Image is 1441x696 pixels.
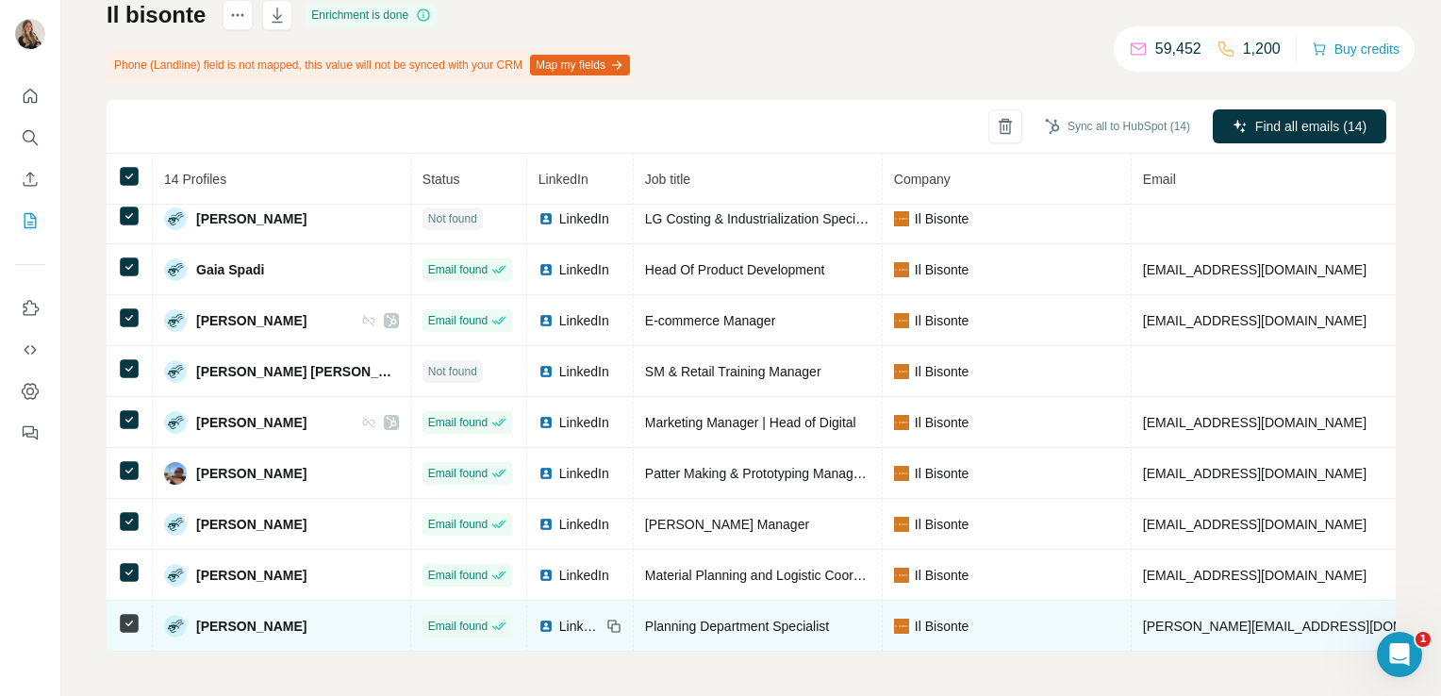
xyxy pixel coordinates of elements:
img: company-logo [894,517,909,532]
button: Sync all to HubSpot (14) [1032,112,1203,141]
span: Status [422,172,460,187]
img: company-logo [894,415,909,430]
span: Il Bisonte [915,362,969,381]
span: LinkedIn [538,172,588,187]
span: Patter Making & Prototyping Manager LLG-SLG (Responsabile modelleria e Prototipia LLG-SLG [645,466,1207,481]
img: Avatar [15,19,45,49]
img: LinkedIn logo [538,466,554,481]
span: Il Bisonte [915,209,969,228]
div: Enrichment is done [306,4,437,26]
span: [PERSON_NAME] [196,464,306,483]
span: [EMAIL_ADDRESS][DOMAIN_NAME] [1143,415,1366,430]
img: company-logo [894,619,909,634]
span: Find all emails (14) [1255,117,1366,136]
span: Email found [428,618,488,635]
span: LG Costing & Industrialization Specialist [645,211,879,226]
span: Email [1143,172,1176,187]
span: LinkedIn [559,413,609,432]
img: LinkedIn logo [538,364,554,379]
span: LinkedIn [559,566,609,585]
span: 14 Profiles [164,172,226,187]
img: LinkedIn logo [538,313,554,328]
button: Dashboard [15,374,45,408]
span: [PERSON_NAME] [196,566,306,585]
button: Enrich CSV [15,162,45,196]
img: Avatar [164,258,187,281]
span: Company [894,172,951,187]
span: Email found [428,516,488,533]
span: Il Bisonte [915,311,969,330]
img: Avatar [164,462,187,485]
img: LinkedIn logo [538,619,554,634]
span: Il Bisonte [915,413,969,432]
span: Email found [428,414,488,431]
img: LinkedIn logo [538,517,554,532]
span: [EMAIL_ADDRESS][DOMAIN_NAME] [1143,517,1366,532]
img: Avatar [164,615,187,638]
img: company-logo [894,364,909,379]
span: [EMAIL_ADDRESS][DOMAIN_NAME] [1143,313,1366,328]
span: [EMAIL_ADDRESS][DOMAIN_NAME] [1143,262,1366,277]
span: SM & Retail Training Manager [645,364,821,379]
span: Email found [428,261,488,278]
span: Email found [428,312,488,329]
img: LinkedIn logo [538,568,554,583]
img: Avatar [164,564,187,587]
span: Not found [428,363,477,380]
span: [PERSON_NAME] [196,413,306,432]
span: [PERSON_NAME] [196,209,306,228]
span: Email found [428,567,488,584]
span: [PERSON_NAME] [PERSON_NAME] [196,362,399,381]
button: My lists [15,204,45,238]
span: LinkedIn [559,362,609,381]
button: Search [15,121,45,155]
img: LinkedIn logo [538,211,554,226]
span: LinkedIn [559,617,601,636]
p: 59,452 [1155,38,1201,60]
span: Il Bisonte [915,515,969,534]
img: company-logo [894,262,909,277]
img: company-logo [894,211,909,226]
p: 1,200 [1243,38,1281,60]
span: Il Bisonte [915,260,969,279]
span: Gaia Spadi [196,260,264,279]
span: E-commerce Manager [645,313,776,328]
iframe: Intercom live chat [1377,632,1422,677]
span: Job title [645,172,690,187]
button: Use Surfe on LinkedIn [15,291,45,325]
button: Buy credits [1312,36,1400,62]
span: [PERSON_NAME] [196,311,306,330]
img: Avatar [164,360,187,383]
span: [PERSON_NAME] Manager [645,517,809,532]
img: Avatar [164,411,187,434]
span: LinkedIn [559,464,609,483]
span: Marketing Manager | Head of Digital [645,415,856,430]
img: company-logo [894,466,909,481]
button: Use Surfe API [15,333,45,367]
img: Avatar [164,513,187,536]
img: LinkedIn logo [538,415,554,430]
span: LinkedIn [559,515,609,534]
span: 1 [1416,632,1431,647]
div: Phone (Landline) field is not mapped, this value will not be synced with your CRM [107,49,634,81]
button: Quick start [15,79,45,113]
span: Not found [428,210,477,227]
span: LinkedIn [559,209,609,228]
span: [PERSON_NAME] [196,515,306,534]
button: Map my fields [530,55,630,75]
button: Feedback [15,416,45,450]
img: company-logo [894,313,909,328]
img: LinkedIn logo [538,262,554,277]
span: Material Planning and Logistic Coordinator [645,568,894,583]
span: LinkedIn [559,260,609,279]
span: [EMAIL_ADDRESS][DOMAIN_NAME] [1143,568,1366,583]
span: [EMAIL_ADDRESS][DOMAIN_NAME] [1143,466,1366,481]
button: Find all emails (14) [1213,109,1386,143]
span: Head Of Product Development [645,262,825,277]
img: Avatar [164,207,187,230]
span: Il Bisonte [915,464,969,483]
img: Avatar [164,309,187,332]
span: LinkedIn [559,311,609,330]
span: Il Bisonte [915,617,969,636]
img: company-logo [894,568,909,583]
